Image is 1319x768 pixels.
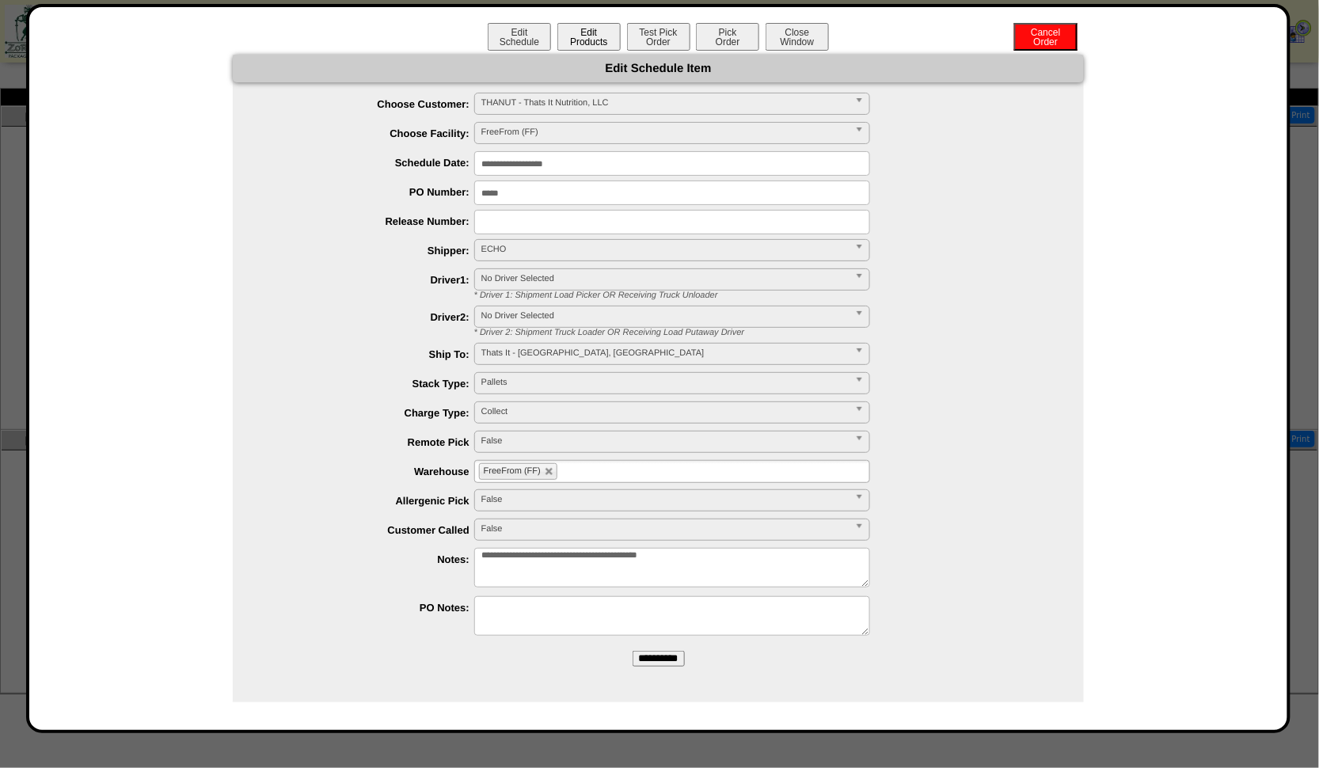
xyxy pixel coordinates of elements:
label: Driver2: [264,311,474,323]
span: False [481,519,849,538]
label: Customer Called [264,524,474,536]
span: No Driver Selected [481,306,849,325]
div: * Driver 2: Shipment Truck Loader OR Receiving Load Putaway Driver [462,328,1084,337]
span: False [481,490,849,509]
span: Thats It - [GEOGRAPHIC_DATA], [GEOGRAPHIC_DATA] [481,344,849,363]
div: * Driver 1: Shipment Load Picker OR Receiving Truck Unloader [462,291,1084,300]
span: Collect [481,402,849,421]
button: CancelOrder [1014,23,1078,51]
a: CloseWindow [764,36,831,48]
label: Ship To: [264,348,474,360]
label: Choose Facility: [264,127,474,139]
button: EditSchedule [488,23,551,51]
button: EditProducts [557,23,621,51]
label: Notes: [264,553,474,565]
span: THANUT - Thats It Nutrition, LLC [481,93,849,112]
span: False [481,432,849,451]
label: Choose Customer: [264,98,474,110]
label: Shipper: [264,245,474,257]
label: Driver1: [264,274,474,286]
label: Allergenic Pick [264,495,474,507]
span: ECHO [481,240,849,259]
label: Stack Type: [264,378,474,390]
label: Schedule Date: [264,157,474,169]
label: Warehouse [264,466,474,477]
span: No Driver Selected [481,269,849,288]
label: PO Number: [264,186,474,198]
label: Release Number: [264,215,474,227]
label: Remote Pick [264,436,474,448]
span: FreeFrom (FF) [481,123,849,142]
button: PickOrder [696,23,759,51]
button: Test PickOrder [627,23,690,51]
span: FreeFrom (FF) [484,466,541,476]
button: CloseWindow [766,23,829,51]
span: Pallets [481,373,849,392]
div: Edit Schedule Item [233,55,1084,82]
label: PO Notes: [264,602,474,614]
label: Charge Type: [264,407,474,419]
